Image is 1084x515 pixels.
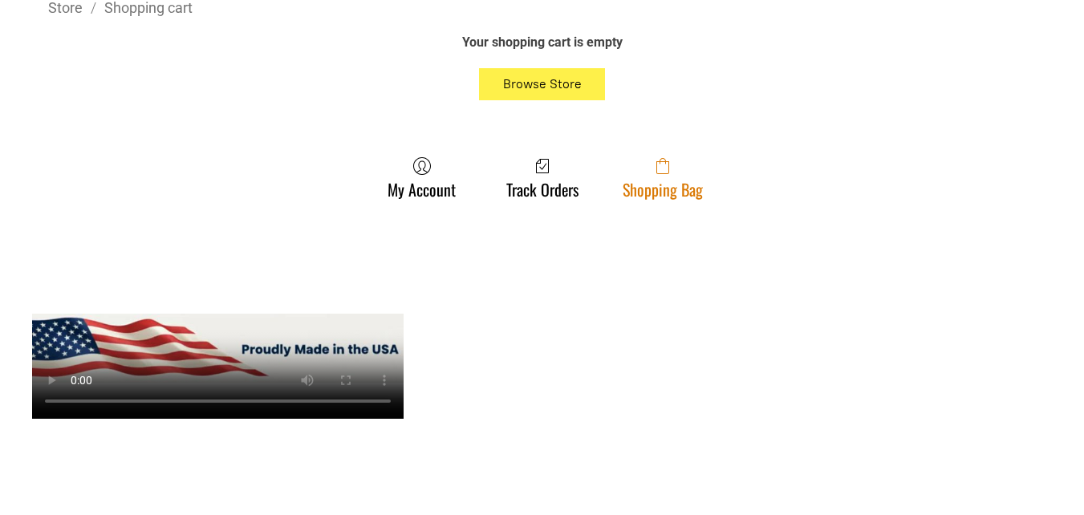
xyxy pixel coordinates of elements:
[498,156,587,199] a: Track Orders
[380,156,464,199] a: My Account
[254,34,831,51] div: Your shopping cart is empty
[615,156,711,199] a: Shopping Bag
[479,68,606,100] button: Browse Store
[503,76,582,91] span: Browse Store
